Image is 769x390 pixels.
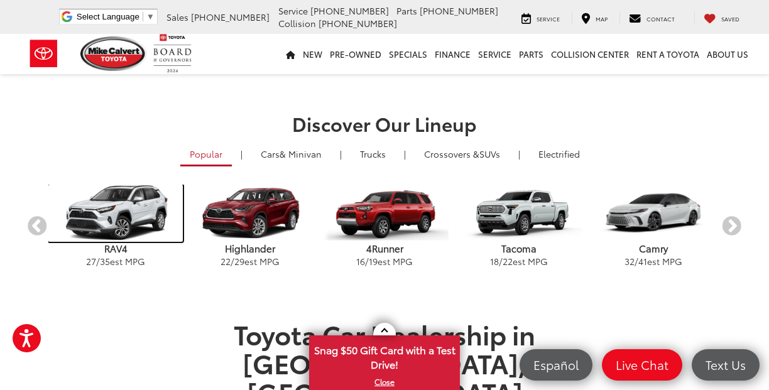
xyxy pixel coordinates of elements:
a: Map [572,11,617,24]
span: [PHONE_NUMBER] [310,4,389,17]
a: About Us [703,34,752,74]
span: Parts [396,4,417,17]
span: [PHONE_NUMBER] [319,17,397,30]
span: Crossovers & [424,148,479,160]
span: Live Chat [609,357,675,372]
li: | [515,148,523,160]
button: Previous [26,215,48,237]
p: / est MPG [586,255,721,268]
span: Español [527,357,585,372]
a: Specials [385,34,431,74]
li: | [401,148,409,160]
a: Contact [619,11,684,24]
a: Parts [515,34,547,74]
span: Saved [721,14,739,23]
p: / est MPG [317,255,452,268]
span: 19 [369,255,378,268]
span: Sales [166,11,188,23]
span: Collision [278,17,316,30]
a: Pre-Owned [326,34,385,74]
p: 4Runner [317,242,452,255]
a: Home [282,34,299,74]
img: Toyota [20,33,67,74]
span: 27 [86,255,96,268]
aside: carousel [26,175,743,278]
p: / est MPG [452,255,586,268]
span: [PHONE_NUMBER] [191,11,270,23]
a: Trucks [351,143,395,165]
a: Cars [251,143,331,165]
a: Text Us [692,349,760,381]
p: / est MPG [183,255,317,268]
img: Toyota RAV4 [48,185,183,242]
p: / est MPG [48,255,183,268]
span: Select Language [77,12,139,21]
button: Next [721,215,743,237]
a: Popular [180,143,232,166]
a: SUVs [415,143,510,165]
a: Collision Center [547,34,633,74]
h2: Discover Our Lineup [26,113,743,134]
span: Service [278,4,308,17]
img: Toyota Tacoma [455,186,582,241]
span: Snag $50 Gift Card with a Test Drive! [310,337,459,375]
span: ▼ [146,12,155,21]
span: 16 [356,255,365,268]
li: | [237,148,246,160]
span: 32 [624,255,635,268]
span: Contact [646,14,675,23]
img: Toyota Highlander [186,186,314,241]
a: My Saved Vehicles [694,11,749,24]
img: Toyota 4Runner [320,186,448,240]
img: Toyota Camry [589,186,717,240]
span: 41 [638,255,647,268]
span: Service [537,14,560,23]
span: [PHONE_NUMBER] [420,4,498,17]
a: Español [520,349,592,381]
span: 29 [234,255,244,268]
span: Map [596,14,608,23]
span: 35 [100,255,110,268]
span: Text Us [699,357,752,372]
li: | [337,148,345,160]
a: Rent a Toyota [633,34,703,74]
a: Live Chat [602,349,682,381]
img: Mike Calvert Toyota [80,36,147,71]
a: Finance [431,34,474,74]
a: Service [512,11,569,24]
span: & Minivan [280,148,322,160]
p: Camry [586,242,721,255]
a: Electrified [529,143,589,165]
a: Service [474,34,515,74]
span: 18 [490,255,499,268]
a: Select Language​ [77,12,155,21]
span: 22 [503,255,513,268]
span: 22 [221,255,231,268]
p: Tacoma [452,242,586,255]
a: New [299,34,326,74]
p: Highlander [183,242,317,255]
p: RAV4 [48,242,183,255]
